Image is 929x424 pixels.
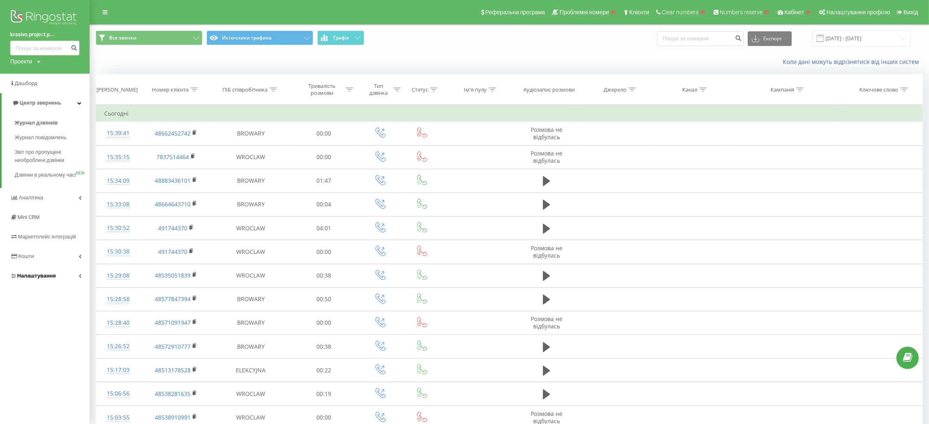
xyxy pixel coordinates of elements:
span: Центр звернень [20,100,61,106]
div: 15:30:38 [104,244,132,260]
span: Дашборд [15,80,37,86]
td: BROWARY [212,335,290,358]
div: 15:28:40 [104,315,132,331]
a: 7837514464 [156,153,189,161]
span: Реферальна програма [485,9,545,15]
a: 48572910777 [155,343,191,350]
span: Кошти [18,253,34,259]
span: Кабінет [784,9,804,15]
td: WROCLAW [212,145,290,169]
div: Аудіозапис розмови [523,86,575,93]
div: 15:30:52 [104,220,132,236]
a: 48535051839 [155,271,191,279]
span: Mini CRM [18,214,40,220]
div: 15:29:08 [104,268,132,284]
span: Розмова не відбулась [531,244,562,259]
td: BROWARY [212,122,290,145]
td: BROWARY [212,169,290,192]
span: Вихід [904,9,918,15]
a: Журнал повідомлень [15,130,90,145]
td: 00:00 [290,122,359,145]
a: 48538910991 [155,413,191,421]
span: Клієнти [629,9,649,15]
td: 00:19 [290,382,359,406]
td: 00:38 [290,264,359,287]
td: 00:00 [290,240,359,264]
button: Експорт [748,31,792,46]
input: Пошук за номером [657,31,744,46]
div: Тип дзвінка [366,83,391,96]
td: 00:22 [290,358,359,382]
button: Все звонки [96,31,202,45]
span: Розмова не відбулась [531,126,562,141]
a: Дзвінки в реальному часіNEW [15,168,90,182]
div: 15:28:58 [104,291,132,307]
a: 48538281635 [155,390,191,398]
td: WROCLAW [212,382,290,406]
a: Коли дані можуть відрізнятися вiд інших систем [783,58,923,66]
a: 48577847394 [155,295,191,303]
span: Проблемні номери [560,9,609,15]
td: WROCLAW [212,240,290,264]
span: Все звонки [109,35,136,41]
img: Ringostat logo [10,8,79,28]
span: Звіт про пропущені необроблені дзвінки [15,148,86,164]
a: 48883436101 [155,177,191,184]
a: 48662452742 [155,129,191,137]
div: Ім'я пулу [464,86,487,93]
span: Журнал дзвінків [15,119,58,127]
div: Проекти [10,57,32,66]
div: [PERSON_NAME] [97,86,138,93]
div: 15:06:56 [104,386,132,402]
td: Сьогодні [96,105,923,122]
td: 00:50 [290,287,359,311]
div: Канал [682,86,697,93]
td: 01:47 [290,169,359,192]
td: WROCLAW [212,264,290,287]
div: Джерело [604,86,626,93]
td: BROWARY [212,311,290,334]
div: Номер клієнта [152,86,189,93]
span: Дзвінки в реальному часі [15,171,76,179]
div: Кампанія [771,86,794,93]
a: 491744370 [158,224,187,232]
button: Источники трафика [206,31,313,45]
td: 00:00 [290,311,359,334]
div: 15:34:09 [104,173,132,189]
span: Налаштування [17,273,56,279]
div: 15:35:15 [104,149,132,165]
span: Numbers reserve [720,9,762,15]
div: 15:26:52 [104,339,132,354]
td: 04:01 [290,216,359,240]
a: Звіт про пропущені необроблені дзвінки [15,145,90,168]
div: Тривалість розмови [300,83,344,96]
td: 00:04 [290,192,359,216]
div: ПІБ співробітника [222,86,268,93]
a: Журнал дзвінків [15,116,90,130]
td: BROWARY [212,287,290,311]
div: 15:17:03 [104,362,132,378]
a: krasivo.projeсt.p... [10,31,79,39]
a: 48664643710 [155,200,191,208]
span: Графік [333,35,349,41]
div: Статус [412,86,428,93]
button: Графік [317,31,364,45]
a: 48513178528 [155,366,191,374]
td: ELEKCYJNA [212,358,290,382]
div: 15:39:41 [104,125,132,141]
td: BROWARY [212,192,290,216]
span: Clear numbers [662,9,698,15]
td: 00:38 [290,335,359,358]
span: Аналiтика [19,195,43,201]
a: 48571091947 [155,319,191,326]
span: Налаштування профілю [826,9,890,15]
input: Пошук за номером [10,41,79,55]
span: Розмова не відбулась [531,149,562,164]
span: Розмова не відбулась [531,315,562,330]
span: Маркетплейс інтеграцій [18,234,76,240]
a: Центр звернень [2,93,90,113]
td: 00:00 [290,145,359,169]
span: Журнал повідомлень [15,133,66,142]
div: Ключове слово [860,86,898,93]
td: WROCLAW [212,216,290,240]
